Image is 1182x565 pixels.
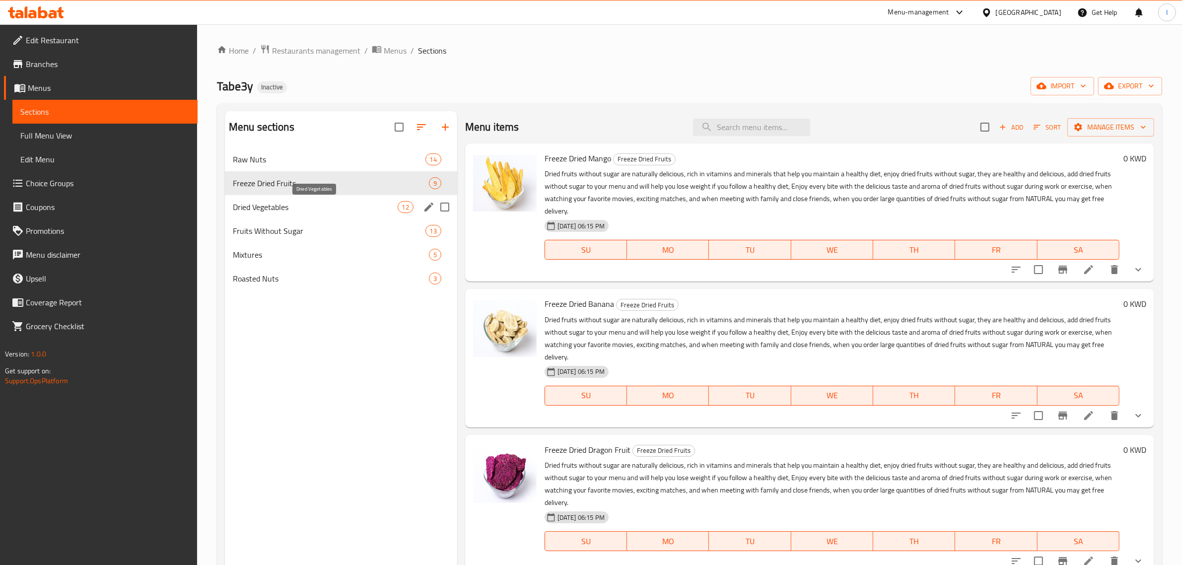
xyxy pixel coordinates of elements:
[26,320,190,332] span: Grocery Checklist
[389,117,410,138] span: Select all sections
[12,147,198,171] a: Edit Menu
[873,240,955,260] button: TH
[959,534,1033,549] span: FR
[1123,297,1146,311] h6: 0 KWD
[233,273,429,284] span: Roasted Nuts
[877,534,951,549] span: TH
[1027,120,1067,135] span: Sort items
[429,273,441,284] div: items
[426,226,441,236] span: 13
[1126,258,1150,282] button: show more
[26,58,190,70] span: Branches
[795,388,869,403] span: WE
[791,386,873,406] button: WE
[545,459,1119,509] p: Dried fruits without sugar are naturally delicious, rich in vitamins and minerals that help you m...
[1042,388,1115,403] span: SA
[411,45,414,57] li: /
[955,240,1037,260] button: FR
[974,117,995,138] span: Select section
[1126,404,1150,427] button: show more
[795,243,869,257] span: WE
[425,153,441,165] div: items
[554,367,609,376] span: [DATE] 06:15 PM
[4,314,198,338] a: Grocery Checklist
[429,179,441,188] span: 9
[26,225,190,237] span: Promotions
[877,388,951,403] span: TH
[260,44,360,57] a: Restaurants management
[545,442,630,457] span: Freeze Dried Dragon Fruit
[398,203,413,212] span: 12
[632,445,695,457] div: Freeze Dried Fruits
[877,243,951,257] span: TH
[549,243,623,257] span: SU
[225,171,457,195] div: Freeze Dried Fruits9
[418,45,446,57] span: Sections
[955,386,1037,406] button: FR
[225,195,457,219] div: Dried Vegetables12edit
[545,240,627,260] button: SU
[693,119,810,136] input: search
[545,296,614,311] span: Freeze Dried Banana
[627,386,709,406] button: MO
[1132,410,1144,422] svg: Show Choices
[429,249,441,261] div: items
[233,249,429,261] span: Mixtures
[1039,80,1086,92] span: import
[5,364,51,377] span: Get support on:
[1042,243,1115,257] span: SA
[233,153,425,165] div: Raw Nuts
[433,115,457,139] button: Add section
[225,267,457,290] div: Roasted Nuts3
[1106,80,1154,92] span: export
[20,153,190,165] span: Edit Menu
[1051,404,1075,427] button: Branch-specific-item
[429,250,441,260] span: 5
[1042,534,1115,549] span: SA
[633,445,695,456] span: Freeze Dried Fruits
[4,267,198,290] a: Upsell
[955,531,1037,551] button: FR
[384,45,407,57] span: Menus
[217,75,253,97] span: Tabe3y
[372,44,407,57] a: Menus
[795,534,869,549] span: WE
[225,243,457,267] div: Mixtures5
[26,273,190,284] span: Upsell
[549,534,623,549] span: SU
[225,147,457,171] div: Raw Nuts14
[4,290,198,314] a: Coverage Report
[1028,405,1049,426] span: Select to update
[4,52,198,76] a: Branches
[272,45,360,57] span: Restaurants management
[713,534,787,549] span: TU
[709,531,791,551] button: TU
[26,249,190,261] span: Menu disclaimer
[631,388,705,403] span: MO
[631,534,705,549] span: MO
[873,386,955,406] button: TH
[1123,151,1146,165] h6: 0 KWD
[888,6,949,18] div: Menu-management
[233,177,429,189] span: Freeze Dried Fruits
[1067,118,1154,137] button: Manage items
[995,120,1027,135] span: Add item
[1103,258,1126,282] button: delete
[5,374,68,387] a: Support.OpsPlatform
[791,240,873,260] button: WE
[614,153,675,165] span: Freeze Dried Fruits
[617,299,678,311] span: Freeze Dried Fruits
[225,219,457,243] div: Fruits Without Sugar13
[20,106,190,118] span: Sections
[995,120,1027,135] button: Add
[4,76,198,100] a: Menus
[631,243,705,257] span: MO
[1075,121,1146,134] span: Manage items
[225,143,457,294] nav: Menu sections
[253,45,256,57] li: /
[709,240,791,260] button: TU
[217,44,1162,57] nav: breadcrumb
[5,348,29,360] span: Version:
